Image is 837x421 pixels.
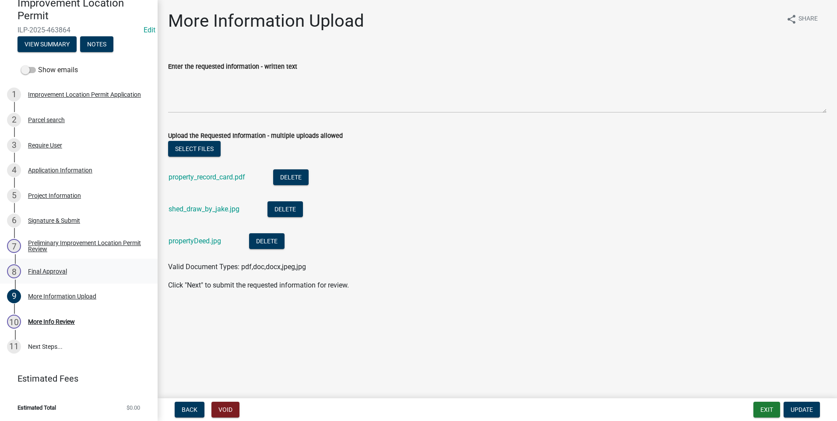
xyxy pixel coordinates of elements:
[18,405,56,410] span: Estimated Total
[7,239,21,253] div: 7
[169,237,221,245] a: propertyDeed.jpg
[28,268,67,274] div: Final Approval
[21,65,78,75] label: Show emails
[168,263,306,271] span: Valid Document Types: pdf,doc,docx,jpeg,jpg
[182,406,197,413] span: Back
[168,64,297,70] label: Enter the requested information - written text
[267,206,303,214] wm-modal-confirm: Delete Document
[168,280,826,291] p: Click "Next" to submit the requested information for review.
[249,238,285,246] wm-modal-confirm: Delete Document
[168,133,343,139] label: Upload the Requested Information - multiple uploads allowed
[7,340,21,354] div: 11
[28,193,81,199] div: Project Information
[80,36,113,52] button: Notes
[7,88,21,102] div: 1
[786,14,797,25] i: share
[28,319,75,325] div: More Info Review
[7,189,21,203] div: 5
[127,405,140,410] span: $0.00
[28,91,141,98] div: Improvement Location Permit Application
[273,169,309,185] button: Delete
[7,315,21,329] div: 10
[28,142,62,148] div: Require User
[18,41,77,48] wm-modal-confirm: Summary
[28,218,80,224] div: Signature & Submit
[7,113,21,127] div: 2
[7,138,21,152] div: 3
[249,233,285,249] button: Delete
[175,402,204,417] button: Back
[7,214,21,228] div: 6
[267,201,303,217] button: Delete
[18,26,140,34] span: ILP-2025-463864
[18,36,77,52] button: View Summary
[779,11,825,28] button: shareShare
[211,402,239,417] button: Void
[7,163,21,177] div: 4
[273,174,309,182] wm-modal-confirm: Delete Document
[7,289,21,303] div: 9
[28,240,144,252] div: Preliminary Improvement Location Permit Review
[798,14,818,25] span: Share
[7,370,144,387] a: Estimated Fees
[28,293,96,299] div: More Information Upload
[169,205,239,213] a: shed_draw_by_jake.jpg
[144,26,155,34] wm-modal-confirm: Edit Application Number
[784,402,820,417] button: Update
[168,141,221,157] button: Select files
[168,11,364,32] h1: More Information Upload
[80,41,113,48] wm-modal-confirm: Notes
[753,402,780,417] button: Exit
[791,406,813,413] span: Update
[144,26,155,34] a: Edit
[28,117,65,123] div: Parcel search
[169,173,245,181] a: property_record_card.pdf
[28,167,92,173] div: Application Information
[7,264,21,278] div: 8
